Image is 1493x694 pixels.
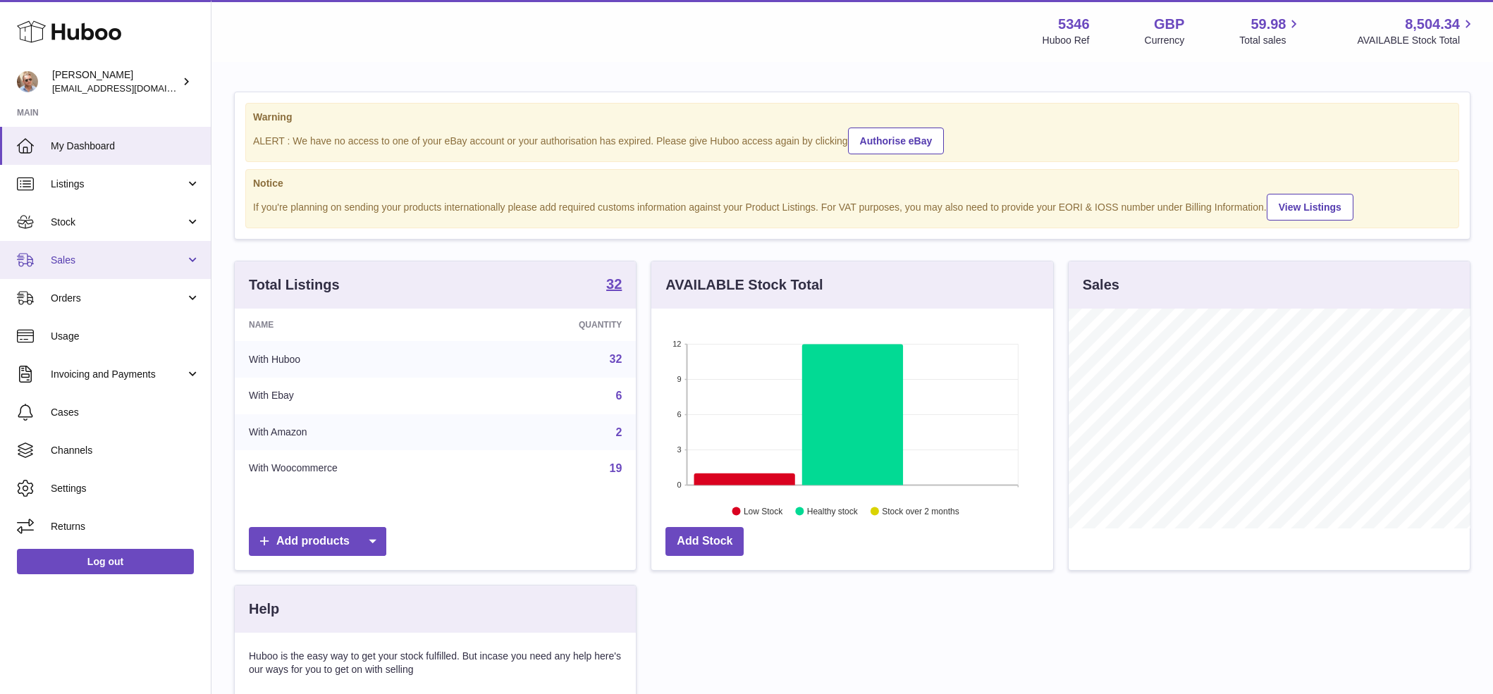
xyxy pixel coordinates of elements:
td: With Amazon [235,414,484,451]
text: Low Stock [744,507,783,516]
text: Healthy stock [807,507,859,516]
strong: Warning [253,111,1451,124]
p: Huboo is the easy way to get your stock fulfilled. But incase you need any help here's our ways f... [249,650,622,676]
text: Stock over 2 months [883,507,959,516]
span: Usage [51,330,200,343]
text: 9 [677,375,682,383]
span: Invoicing and Payments [51,368,185,381]
a: Add products [249,527,386,556]
h3: Sales [1083,275,1119,295]
a: View Listings [1267,194,1353,221]
a: Log out [17,549,194,574]
span: 59.98 [1251,15,1286,34]
h3: Total Listings [249,275,340,295]
td: With Huboo [235,341,484,378]
a: 2 [615,426,622,438]
div: Huboo Ref [1043,34,1090,47]
span: My Dashboard [51,140,200,153]
span: Cases [51,406,200,419]
strong: 32 [606,277,622,291]
td: With Ebay [235,378,484,414]
span: AVAILABLE Stock Total [1357,34,1476,47]
img: support@radoneltd.co.uk [17,71,38,92]
td: With Woocommerce [235,450,484,487]
div: Currency [1145,34,1185,47]
span: Sales [51,254,185,267]
h3: AVAILABLE Stock Total [665,275,823,295]
a: 59.98 Total sales [1239,15,1302,47]
a: Authorise eBay [848,128,945,154]
span: Returns [51,520,200,533]
h3: Help [249,600,279,619]
a: 6 [615,390,622,402]
span: Orders [51,292,185,305]
span: Stock [51,216,185,229]
span: [EMAIL_ADDRESS][DOMAIN_NAME] [52,82,207,94]
text: 12 [673,340,682,348]
text: 6 [677,410,682,419]
th: Name [235,309,484,341]
strong: GBP [1154,15,1184,34]
div: If you're planning on sending your products internationally please add required customs informati... [253,192,1451,221]
span: Settings [51,482,200,495]
span: 8,504.34 [1405,15,1460,34]
text: 3 [677,445,682,454]
strong: 5346 [1058,15,1090,34]
th: Quantity [484,309,636,341]
text: 0 [677,481,682,489]
span: Listings [51,178,185,191]
span: Channels [51,444,200,457]
div: ALERT : We have no access to one of your eBay account or your authorisation has expired. Please g... [253,125,1451,154]
div: [PERSON_NAME] [52,68,179,95]
a: 32 [610,353,622,365]
a: 8,504.34 AVAILABLE Stock Total [1357,15,1476,47]
a: Add Stock [665,527,744,556]
strong: Notice [253,177,1451,190]
a: 32 [606,277,622,294]
a: 19 [610,462,622,474]
span: Total sales [1239,34,1302,47]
